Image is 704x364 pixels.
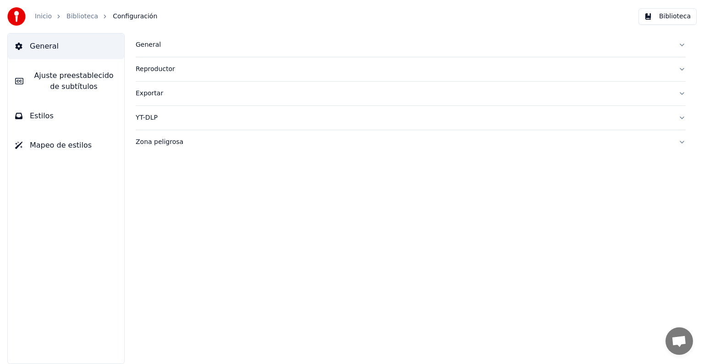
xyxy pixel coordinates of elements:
[31,70,117,92] span: Ajuste preestablecido de subtítulos
[136,106,686,130] button: YT-DLP
[7,7,26,26] img: youka
[136,130,686,154] button: Zona peligrosa
[30,110,54,121] span: Estilos
[136,82,686,105] button: Exportar
[113,12,157,21] span: Configuración
[136,33,686,57] button: General
[30,41,59,52] span: General
[8,33,124,59] button: General
[136,57,686,81] button: Reproductor
[136,113,671,122] div: YT-DLP
[136,40,671,50] div: General
[136,138,671,147] div: Zona peligrosa
[66,12,98,21] a: Biblioteca
[8,103,124,129] button: Estilos
[35,12,157,21] nav: breadcrumb
[35,12,52,21] a: Inicio
[30,140,92,151] span: Mapeo de estilos
[638,8,697,25] button: Biblioteca
[136,89,671,98] div: Exportar
[665,327,693,355] div: Chat abierto
[8,132,124,158] button: Mapeo de estilos
[136,65,671,74] div: Reproductor
[8,63,124,99] button: Ajuste preestablecido de subtítulos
